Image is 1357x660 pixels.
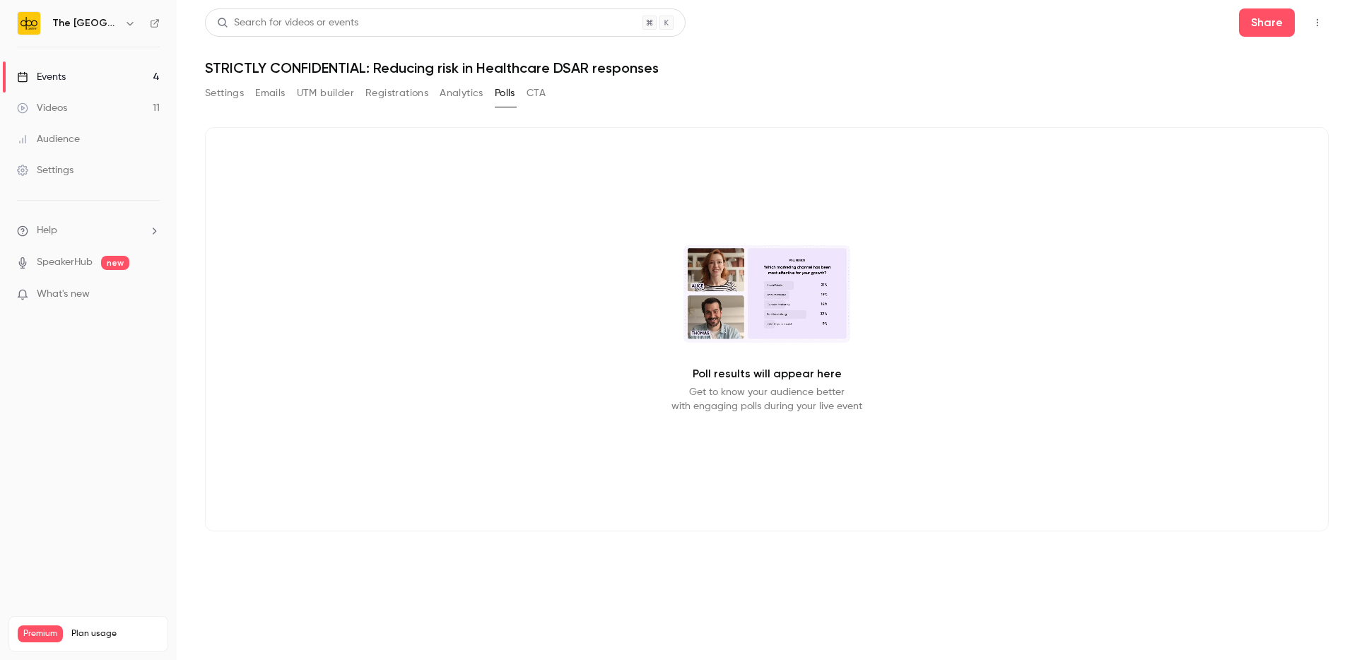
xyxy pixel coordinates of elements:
[440,82,483,105] button: Analytics
[17,132,80,146] div: Audience
[17,223,160,238] li: help-dropdown-opener
[71,628,159,640] span: Plan usage
[255,82,285,105] button: Emails
[217,16,358,30] div: Search for videos or events
[671,385,862,413] p: Get to know your audience better with engaging polls during your live event
[18,625,63,642] span: Premium
[101,256,129,270] span: new
[1239,8,1295,37] button: Share
[17,163,74,177] div: Settings
[495,82,515,105] button: Polls
[297,82,354,105] button: UTM builder
[205,59,1329,76] h1: STRICTLY CONFIDENTIAL: Reducing risk in Healthcare DSAR responses
[17,101,67,115] div: Videos
[17,70,66,84] div: Events
[18,12,40,35] img: The DPO Centre
[52,16,119,30] h6: The [GEOGRAPHIC_DATA]
[693,365,842,382] p: Poll results will appear here
[527,82,546,105] button: CTA
[205,82,244,105] button: Settings
[37,255,93,270] a: SpeakerHub
[365,82,428,105] button: Registrations
[37,223,57,238] span: Help
[37,287,90,302] span: What's new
